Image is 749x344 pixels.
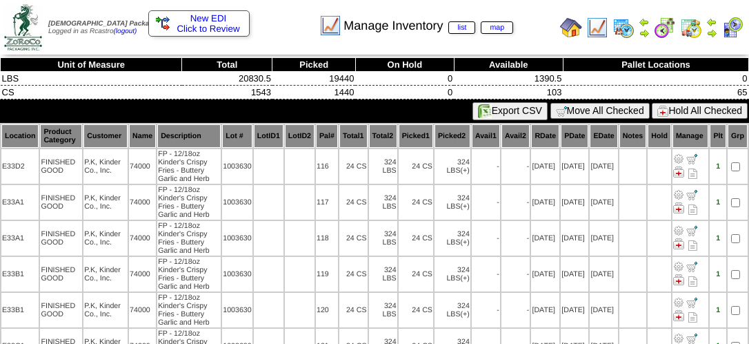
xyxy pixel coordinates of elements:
td: [DATE] [561,185,588,220]
th: Avail1 [472,124,500,148]
th: PDate [561,124,588,148]
td: 324 LBS [435,185,470,220]
td: 24 CS [399,149,433,184]
a: New EDI Click to Review [156,13,242,34]
td: P.K, Kinder Co., Inc. [83,293,128,327]
td: 324 LBS [435,149,470,184]
a: map [481,21,513,34]
td: - [472,293,500,327]
td: - [501,293,530,327]
td: 1440 [272,86,356,99]
td: [DATE] [561,149,588,184]
td: 118 [316,221,338,256]
a: (logout) [114,28,137,35]
th: Total1 [339,124,368,148]
button: Move All Checked [550,103,650,119]
td: 74000 [129,293,156,327]
td: 24 CS [399,221,433,256]
td: FINISHED GOOD [40,293,82,327]
td: 324 LBS [435,257,470,292]
td: [DATE] [590,257,617,292]
th: Lot # [222,124,252,148]
th: LotID2 [285,124,314,148]
td: 0 [355,72,454,86]
th: Total2 [369,124,397,148]
div: (+) [461,310,470,318]
td: P.K, Kinder Co., Inc. [83,221,128,256]
td: 324 LBS [369,293,397,327]
td: 1003630 [222,221,252,256]
td: 24 CS [339,185,368,220]
td: [DATE] [561,293,588,327]
th: Avail2 [501,124,530,148]
td: 0 [563,72,748,86]
img: Adjust [673,225,684,236]
button: Hold All Checked [652,103,748,119]
td: [DATE] [561,221,588,256]
td: [DATE] [531,221,559,256]
td: 119 [316,257,338,292]
img: Manage Hold [673,274,684,285]
img: Adjust [673,189,684,200]
th: EDate [590,124,617,148]
img: cart.gif [556,106,567,117]
td: CS [1,86,182,99]
i: Note [688,169,697,179]
td: FINISHED GOOD [40,257,82,292]
img: arrowleft.gif [639,17,650,28]
div: 1 [710,234,726,242]
td: FP - 12/18oz Kinder's Crispy Fries - Buttery Garlic and Herb [157,257,221,292]
img: zoroco-logo-small.webp [4,4,42,50]
div: (+) [461,202,470,211]
img: ediSmall.gif [156,17,170,30]
div: (+) [461,238,470,247]
img: calendarinout.gif [680,17,702,39]
img: Adjust [673,333,684,344]
div: (+) [461,274,470,283]
td: 24 CS [339,293,368,327]
td: 24 CS [339,257,368,292]
div: 1 [710,162,726,171]
th: Hold [648,124,671,148]
img: arrowright.gif [639,28,650,39]
td: - [472,257,500,292]
td: 1003630 [222,149,252,184]
i: Note [688,204,697,215]
button: Export CSV [472,102,548,120]
th: RDate [531,124,559,148]
td: 324 LBS [435,293,470,327]
img: excel.gif [478,104,492,118]
img: calendarblend.gif [654,17,676,39]
td: FINISHED GOOD [40,221,82,256]
td: 324 LBS [369,185,397,220]
span: [DEMOGRAPHIC_DATA] Packaging [48,20,163,28]
img: Move [686,153,697,164]
th: Unit of Measure [1,58,182,72]
th: Notes [619,124,647,148]
td: 74000 [129,221,156,256]
td: 1390.5 [454,72,563,86]
td: 1543 [182,86,272,99]
div: 1 [710,306,726,314]
td: 0 [355,86,454,99]
th: Picked1 [399,124,433,148]
td: FINISHED GOOD [40,185,82,220]
td: 24 CS [339,221,368,256]
td: - [472,149,500,184]
td: E33B1 [1,257,39,292]
div: 1 [710,198,726,207]
td: 24 CS [339,149,368,184]
img: calendarcustomer.gif [721,17,743,39]
td: LBS [1,72,182,86]
td: 103 [454,86,563,99]
img: hold.gif [657,106,668,117]
img: line_graph.gif [319,15,341,37]
img: arrowleft.gif [706,17,717,28]
td: FP - 12/18oz Kinder's Crispy Fries - Buttery Garlic and Herb [157,149,221,184]
img: Move [686,297,697,308]
img: Adjust [673,297,684,308]
td: 24 CS [399,185,433,220]
td: 117 [316,185,338,220]
img: Manage Hold [673,238,684,249]
td: 65 [563,86,748,99]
